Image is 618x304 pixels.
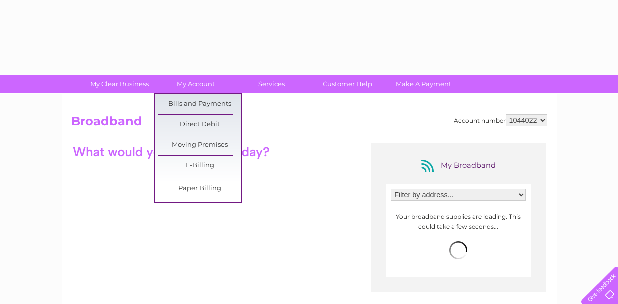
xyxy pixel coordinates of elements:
[71,114,547,133] h2: Broadband
[454,114,547,126] div: Account number
[158,135,241,155] a: Moving Premises
[382,75,465,93] a: Make A Payment
[418,158,498,174] div: My Broadband
[158,156,241,176] a: E-Billing
[230,75,313,93] a: Services
[306,75,389,93] a: Customer Help
[158,179,241,199] a: Paper Billing
[158,94,241,114] a: Bills and Payments
[158,115,241,135] a: Direct Debit
[78,75,161,93] a: My Clear Business
[154,75,237,93] a: My Account
[449,241,467,259] img: loading
[391,212,526,231] p: Your broadband supplies are loading. This could take a few seconds...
